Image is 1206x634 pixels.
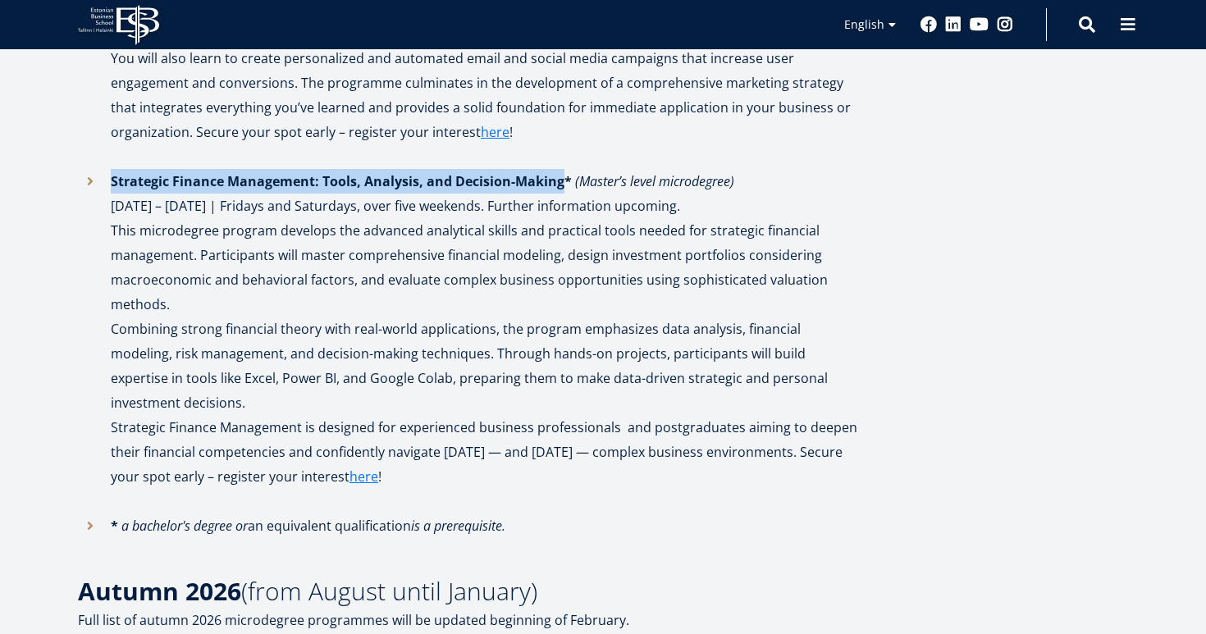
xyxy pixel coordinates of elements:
[241,574,537,608] span: (from August until January)
[111,415,857,489] p: Strategic Finance Management is designed for experienced business professionals and postgraduates...
[349,464,378,489] a: here
[111,169,857,218] p: [DATE] – [DATE] | Fridays and Saturdays, over five weekends. Further information upcoming.
[111,513,857,563] p: an equivalent qualification
[411,517,505,535] em: is a prerequisite.
[945,16,962,33] a: Linkedin
[997,16,1013,33] a: Instagram
[111,172,564,190] strong: Strategic Finance Management: Tools, Analysis, and Decision-Making
[481,120,509,144] a: here
[111,218,857,317] p: This microdegree program develops the advanced analytical skills and practical tools needed for s...
[78,574,241,608] strong: Autumn 2026
[111,317,857,415] p: Combining strong financial theory with real-world applications, the program emphasizes data analy...
[970,16,989,33] a: Youtube
[575,172,734,190] em: (Master’s level microdegree)
[920,16,937,33] a: Facebook
[121,517,248,535] em: a bachelor's degree or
